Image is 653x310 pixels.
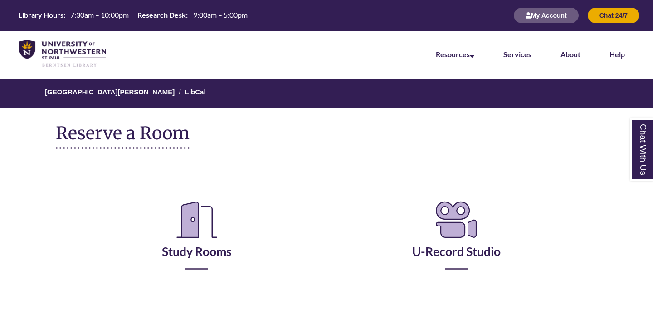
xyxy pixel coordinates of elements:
div: Reserve a Room [56,172,597,297]
nav: Breadcrumb [56,79,597,108]
a: [GEOGRAPHIC_DATA][PERSON_NAME] [45,88,175,96]
button: Chat 24/7 [588,8,639,23]
a: U-Record Studio [412,221,501,259]
span: 9:00am – 5:00pm [193,10,248,19]
th: Research Desk: [134,10,189,20]
a: Study Rooms [162,221,232,259]
table: Hours Today [15,10,251,20]
span: 7:30am – 10:00pm [70,10,129,19]
h1: Reserve a Room [56,123,190,149]
a: My Account [514,11,579,19]
a: Services [503,50,531,59]
a: Chat 24/7 [588,11,639,19]
th: Library Hours: [15,10,67,20]
a: LibCal [185,88,206,96]
a: About [560,50,580,59]
img: UNWSP Library Logo [19,40,106,68]
a: Help [609,50,625,59]
a: Resources [436,50,474,59]
button: My Account [514,8,579,23]
a: Hours Today [15,10,251,21]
